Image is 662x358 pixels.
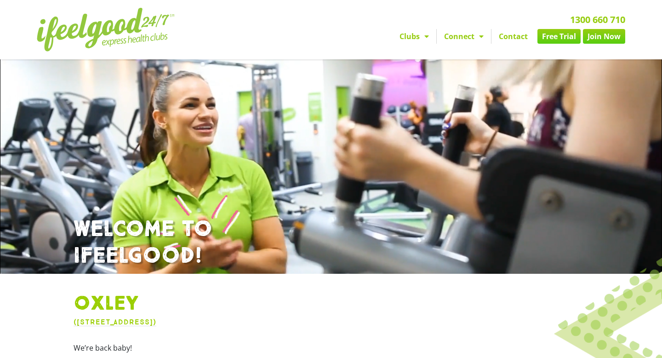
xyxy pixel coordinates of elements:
[74,292,588,316] h1: Oxley
[74,318,156,326] a: ([STREET_ADDRESS])
[491,29,535,44] a: Contact
[537,29,581,44] a: Free Trial
[74,342,588,353] p: We’re back baby!
[570,13,625,26] a: 1300 660 710
[437,29,491,44] a: Connect
[74,216,588,269] h1: WELCOME TO IFEELGOOD!
[246,29,625,44] nav: Menu
[583,29,625,44] a: Join Now
[392,29,436,44] a: Clubs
